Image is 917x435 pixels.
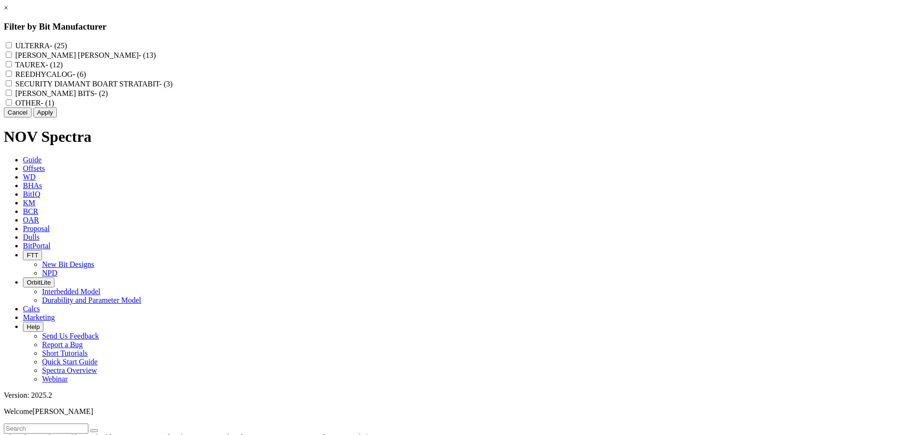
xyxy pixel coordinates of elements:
[4,407,913,416] p: Welcome
[159,80,172,88] span: - (3)
[4,4,8,12] a: ×
[42,349,88,357] a: Short Tutorials
[15,89,108,97] label: [PERSON_NAME] BITS
[23,199,35,207] span: KM
[23,173,36,181] span: WD
[23,233,40,241] span: Dulls
[4,391,913,400] div: Version: 2025.2
[139,51,156,59] span: - (13)
[15,80,172,88] label: SECURITY DIAMANT BOART STRATABIT
[45,61,63,69] span: - (12)
[4,21,913,32] h3: Filter by Bit Manufacturer
[15,99,54,107] label: OTHER
[33,107,57,117] button: Apply
[23,164,45,172] span: Offsets
[42,296,141,304] a: Durability and Parameter Model
[27,323,40,330] span: Help
[23,207,38,215] span: BCR
[23,190,40,198] span: BitIQ
[42,375,68,383] a: Webinar
[42,332,99,340] a: Send Us Feedback
[32,407,93,415] span: [PERSON_NAME]
[42,287,100,296] a: Interbedded Model
[42,269,57,277] a: NPD
[23,313,55,321] span: Marketing
[4,128,913,146] h1: NOV Spectra
[23,305,40,313] span: Calcs
[23,216,39,224] span: OAR
[4,107,32,117] button: Cancel
[23,156,42,164] span: Guide
[23,224,50,233] span: Proposal
[4,424,88,434] input: Search
[23,181,42,190] span: BHAs
[15,42,67,50] label: ULTERRA
[42,340,83,349] a: Report a Bug
[95,89,108,97] span: - (2)
[41,99,54,107] span: - (1)
[42,358,97,366] a: Quick Start Guide
[42,260,94,268] a: New Bit Designs
[73,70,86,78] span: - (6)
[50,42,67,50] span: - (25)
[27,252,38,259] span: FTT
[15,61,63,69] label: TAUREX
[23,242,51,250] span: BitPortal
[27,279,51,286] span: OrbitLite
[15,70,86,78] label: REEDHYCALOG
[15,51,156,59] label: [PERSON_NAME] [PERSON_NAME]
[42,366,97,374] a: Spectra Overview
